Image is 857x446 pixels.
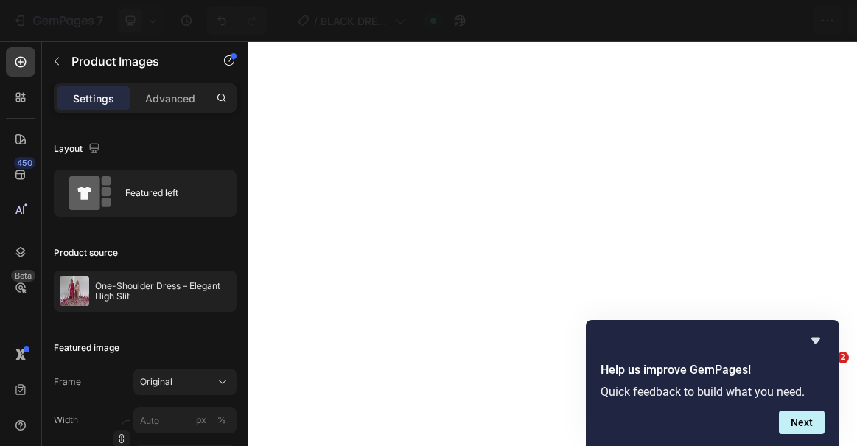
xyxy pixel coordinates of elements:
[196,414,206,427] div: px
[14,157,35,169] div: 450
[704,6,753,35] button: Save
[11,270,35,282] div: Beta
[95,281,231,302] p: One-Shoulder Dress – Elegant High Slit
[133,369,237,395] button: Original
[807,332,825,349] button: Hide survey
[54,139,103,159] div: Layout
[73,91,114,106] p: Settings
[133,407,237,433] input: px%
[837,352,849,363] span: 2
[717,15,741,27] span: Save
[192,411,210,429] button: %
[54,375,81,388] label: Frame
[71,52,197,70] p: Product Images
[54,246,118,259] div: Product source
[570,13,665,29] span: 1 product assigned
[601,361,825,379] h2: Help us improve GemPages!
[54,341,119,355] div: Featured image
[557,6,699,35] button: 1 product assigned
[248,41,857,446] iframe: Design area
[759,6,821,35] button: Publish
[772,13,808,29] div: Publish
[217,414,226,427] div: %
[207,6,267,35] div: Undo/Redo
[125,176,215,210] div: Featured left
[601,385,825,399] p: Quick feedback to build what you need.
[140,375,172,388] span: Original
[60,276,89,306] img: product feature img
[601,332,825,434] div: Help us improve GemPages!
[97,12,103,29] p: 7
[145,91,195,106] p: Advanced
[321,13,389,29] span: BLACK DRESS
[54,414,78,427] label: Width
[779,411,825,434] button: Next question
[314,13,318,29] span: /
[6,6,110,35] button: 7
[213,411,231,429] button: px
